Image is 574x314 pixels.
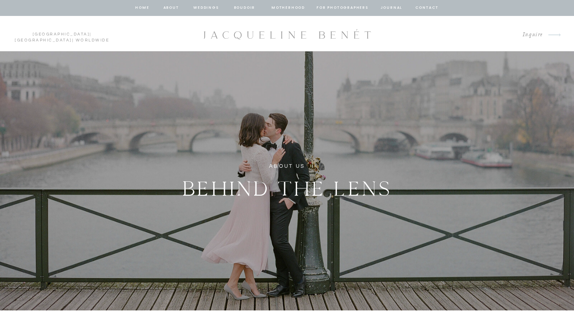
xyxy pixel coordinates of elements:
a: about [163,4,179,12]
h2: BEHIND THE LENS [172,173,402,200]
h1: ABOUT US [222,162,352,171]
a: Weddings [193,4,220,12]
a: [GEOGRAPHIC_DATA] [15,38,72,42]
a: BOUDOIR [233,4,256,12]
a: journal [379,4,404,12]
a: home [135,4,150,12]
a: Inquire [516,29,543,40]
a: [GEOGRAPHIC_DATA] [33,32,90,36]
a: for photographers [316,4,368,12]
p: | | Worldwide [11,31,113,36]
a: contact [414,4,440,12]
a: Motherhood [271,4,305,12]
